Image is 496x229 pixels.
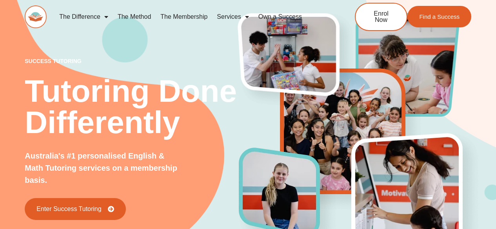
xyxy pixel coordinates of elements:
[212,8,253,26] a: Services
[25,58,239,64] p: success tutoring
[55,8,329,26] nav: Menu
[36,206,101,212] span: Enter Success Tutoring
[113,8,156,26] a: The Method
[25,150,181,186] p: Australia's #1 personalised English & Math Tutoring services on a membership basis.
[25,198,125,220] a: Enter Success Tutoring
[419,14,460,20] span: Find a Success
[355,3,407,31] a: Enrol Now
[254,8,307,26] a: Own a Success
[55,8,113,26] a: The Difference
[367,11,395,23] span: Enrol Now
[156,8,212,26] a: The Membership
[25,76,239,138] h2: Tutoring Done Differently
[407,6,471,27] a: Find a Success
